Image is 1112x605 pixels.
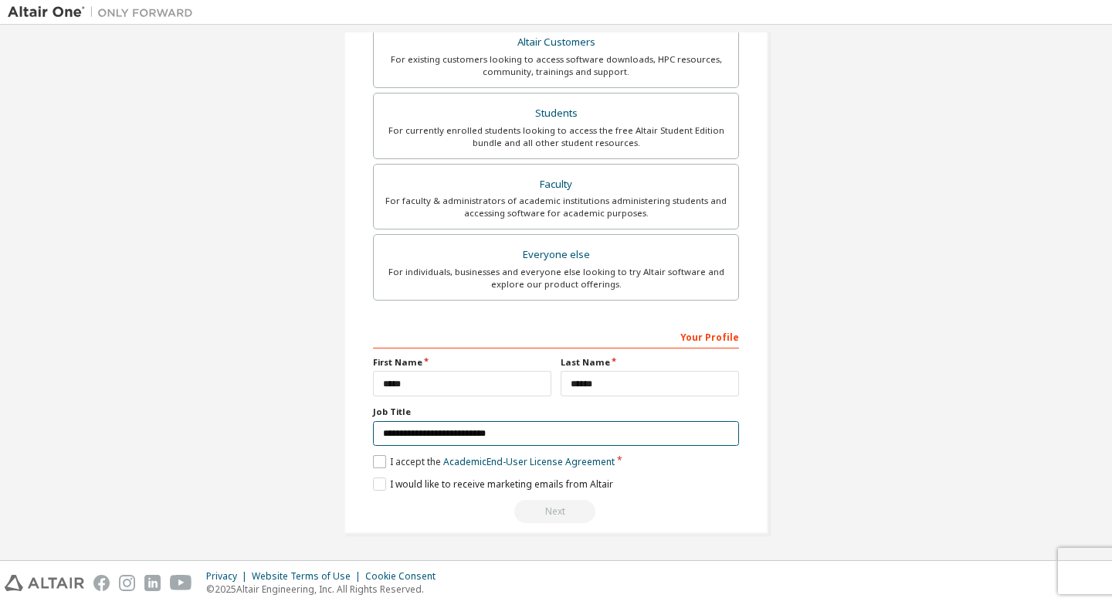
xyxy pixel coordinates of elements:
[206,583,445,596] p: © 2025 Altair Engineering, Inc. All Rights Reserved.
[373,478,613,491] label: I would like to receive marketing emails from Altair
[383,195,729,219] div: For faculty & administrators of academic institutions administering students and accessing softwa...
[373,455,615,468] label: I accept the
[443,455,615,468] a: Academic End-User License Agreement
[365,570,445,583] div: Cookie Consent
[373,500,739,523] div: Read and acccept EULA to continue
[373,356,551,369] label: First Name
[383,53,729,78] div: For existing customers looking to access software downloads, HPC resources, community, trainings ...
[93,575,110,591] img: facebook.svg
[119,575,135,591] img: instagram.svg
[144,575,161,591] img: linkedin.svg
[252,570,365,583] div: Website Terms of Use
[206,570,252,583] div: Privacy
[561,356,739,369] label: Last Name
[383,266,729,291] div: For individuals, businesses and everyone else looking to try Altair software and explore our prod...
[383,244,729,266] div: Everyone else
[373,324,739,348] div: Your Profile
[383,174,729,195] div: Faculty
[5,575,84,591] img: altair_logo.svg
[373,406,739,418] label: Job Title
[170,575,192,591] img: youtube.svg
[383,124,729,149] div: For currently enrolled students looking to access the free Altair Student Edition bundle and all ...
[383,32,729,53] div: Altair Customers
[383,103,729,124] div: Students
[8,5,201,20] img: Altair One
